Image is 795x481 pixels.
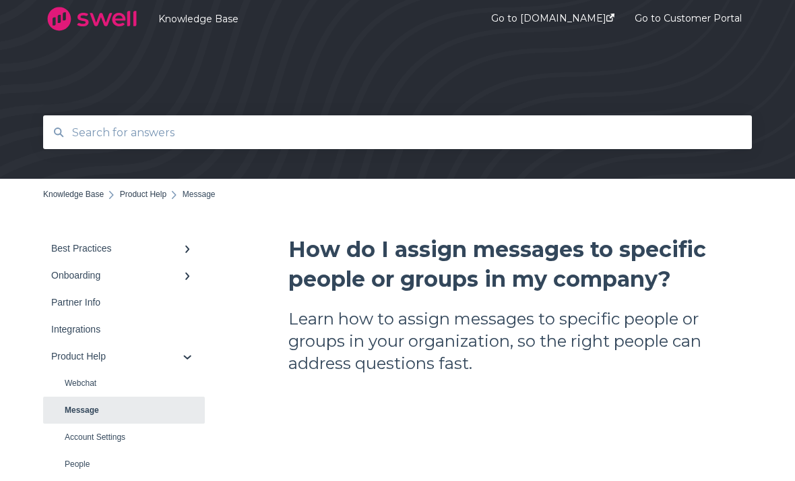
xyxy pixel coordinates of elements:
[288,308,752,374] h2: Learn how to assign messages to specific people or groups in your organization, so the right peop...
[158,13,451,25] a: Knowledge Base
[64,118,732,147] input: Search for answers
[43,262,205,289] a: Onboarding
[43,235,205,262] a: Best Practices
[288,236,706,292] span: How do I assign messages to specific people or groups in my company?
[120,190,166,199] a: Product Help
[51,351,183,362] div: Product Help
[43,370,205,397] a: Webchat
[51,297,183,308] div: Partner Info
[43,190,104,199] a: Knowledge Base
[43,343,205,370] a: Product Help
[43,2,141,36] img: company logo
[51,243,183,254] div: Best Practices
[43,316,205,343] a: Integrations
[43,424,205,451] a: Account Settings
[183,190,216,199] span: Message
[51,324,183,335] div: Integrations
[51,270,183,281] div: Onboarding
[43,289,205,316] a: Partner Info
[43,397,205,424] a: Message
[43,451,205,478] a: People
